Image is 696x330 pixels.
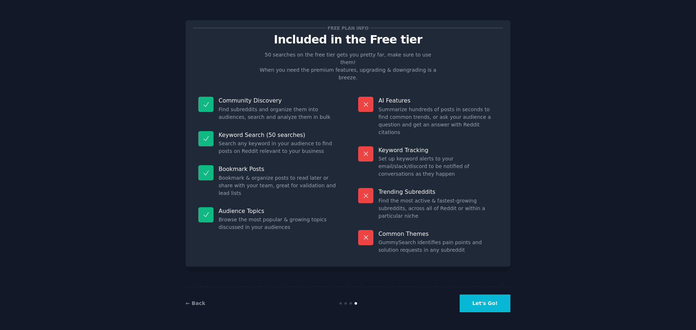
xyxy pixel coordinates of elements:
dd: Browse the most popular & growing topics discussed in your audiences [219,216,338,231]
p: AI Features [378,97,498,104]
p: Community Discovery [219,97,338,104]
span: Free plan info [326,24,370,32]
a: ← Back [186,300,205,306]
p: Keyword Tracking [378,146,498,154]
p: Trending Subreddits [378,188,498,196]
dd: Set up keyword alerts to your email/slack/discord to be notified of conversations as they happen [378,155,498,178]
dd: GummySearch identifies pain points and solution requests in any subreddit [378,239,498,254]
p: Keyword Search (50 searches) [219,131,338,139]
p: Audience Topics [219,207,338,215]
p: Common Themes [378,230,498,238]
dd: Search any keyword in your audience to find posts on Reddit relevant to your business [219,140,338,155]
button: Let's Go! [460,295,510,312]
dd: Bookmark & organize posts to read later or share with your team, great for validation and lead lists [219,174,338,197]
dd: Summarize hundreds of posts in seconds to find common trends, or ask your audience a question and... [378,106,498,136]
dd: Find the most active & fastest-growing subreddits, across all of Reddit or within a particular niche [378,197,498,220]
dd: Find subreddits and organize them into audiences, search and analyze them in bulk [219,106,338,121]
p: 50 searches on the free tier gets you pretty far, make sure to use them! When you need the premiu... [257,51,439,82]
p: Bookmark Posts [219,165,338,173]
p: Included in the Free tier [193,33,503,46]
